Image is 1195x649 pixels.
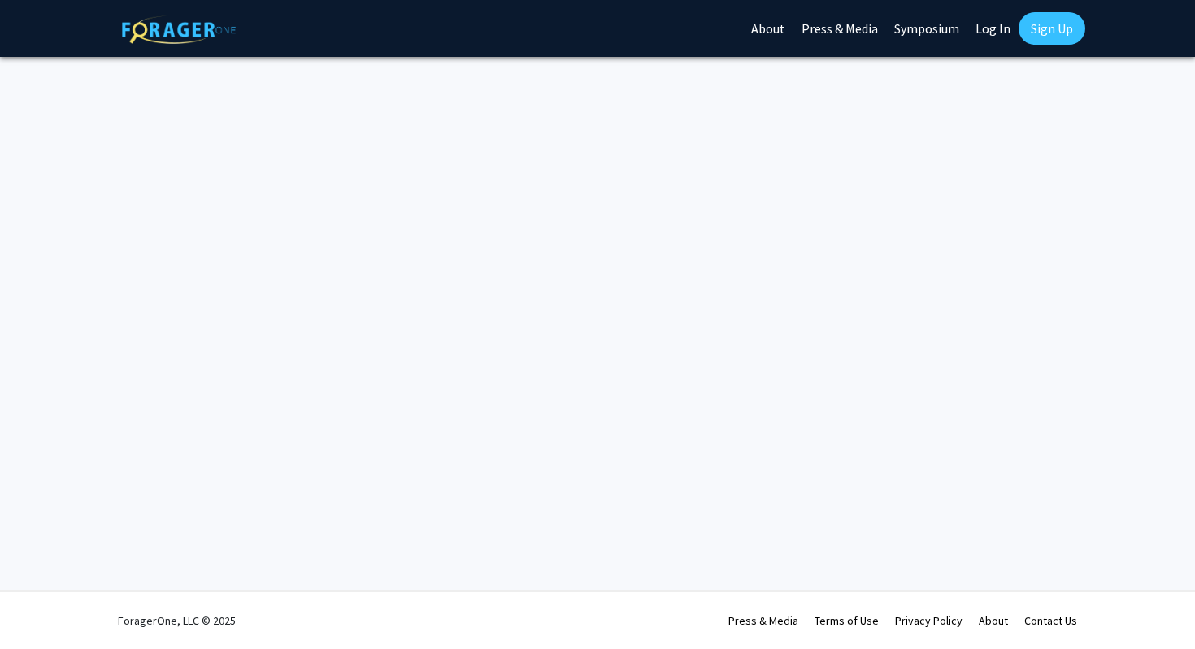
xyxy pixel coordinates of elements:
a: Press & Media [728,613,798,628]
a: Privacy Policy [895,613,963,628]
a: Contact Us [1024,613,1077,628]
a: Sign Up [1019,12,1085,45]
a: About [979,613,1008,628]
div: ForagerOne, LLC © 2025 [118,592,236,649]
a: Terms of Use [815,613,879,628]
img: ForagerOne Logo [122,15,236,44]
